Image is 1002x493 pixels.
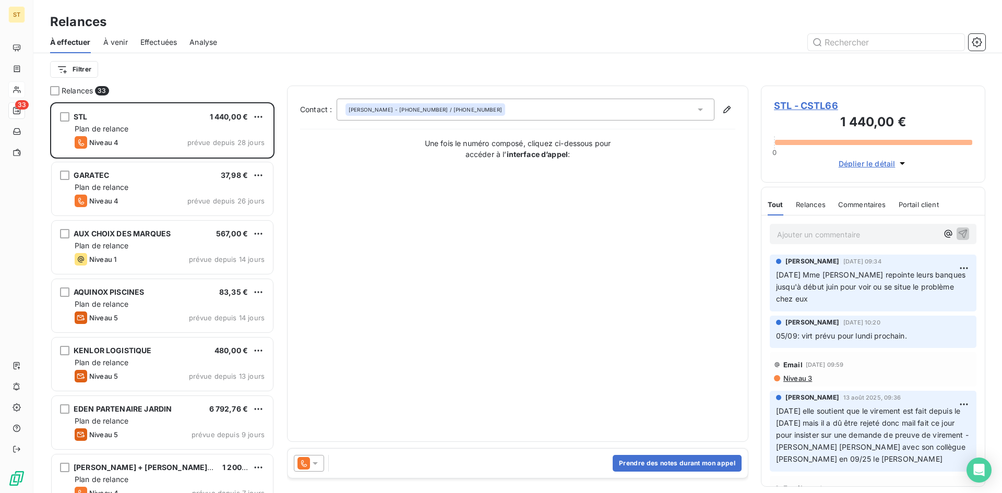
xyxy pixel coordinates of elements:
span: STL - CSTL66 [774,99,972,113]
span: 83,35 € [219,287,248,296]
span: 33 [95,86,109,95]
span: KENLOR LOGISTIQUE [74,346,152,355]
span: Plan de relance [75,475,128,484]
span: [DATE] 09:59 [806,362,844,368]
span: prévue depuis 14 jours [189,255,265,263]
span: À venir [103,37,128,47]
span: prévue depuis 14 jours [189,314,265,322]
span: Plan de relance [75,124,128,133]
button: Déplier le détail [836,158,911,170]
span: prévue depuis 26 jours [187,197,265,205]
span: 33 [15,100,29,110]
span: Commentaires [838,200,886,209]
p: Une fois le numéro composé, cliquez ci-dessous pour accéder à l’ : [413,138,622,160]
span: Email [783,360,803,369]
div: - [PHONE_NUMBER] / [PHONE_NUMBER] [349,106,502,113]
span: Analyse [189,37,217,47]
strong: interface d’appel [507,150,568,159]
span: [DATE] Mme [PERSON_NAME] repointe leurs banques jusqu'à début juin pour voir ou se situe le probl... [776,270,968,303]
span: Tout [768,200,783,209]
span: 567,00 € [216,229,248,238]
span: 05/09: virt prévu pour lundi prochain. [776,331,907,340]
span: 1 440,00 € [210,112,248,121]
div: ST [8,6,25,23]
span: 11 août 2025, 11:05 [806,485,860,491]
span: Plan de relance [75,241,128,250]
span: prévue depuis 13 jours [189,372,265,380]
span: Niveau 4 [89,138,118,147]
span: [DATE] elle soutient que le virement est fait depuis le [DATE] mais il a dû être rejeté donc mail... [776,406,971,463]
span: 13 août 2025, 09:36 [843,394,901,401]
div: Open Intercom Messenger [967,458,992,483]
span: [DATE] 10:20 [843,319,880,326]
span: Relances [796,200,826,209]
span: Niveau 5 [89,314,118,322]
label: Contact : [300,104,337,115]
span: Niveau 5 [89,430,118,439]
span: Plan de relance [75,299,128,308]
span: [PERSON_NAME] [785,393,839,402]
span: Relances [62,86,93,96]
button: Filtrer [50,61,98,78]
span: Effectuées [140,37,177,47]
h3: Relances [50,13,106,31]
span: Email [783,484,803,492]
span: Plan de relance [75,416,128,425]
img: Logo LeanPay [8,470,25,487]
div: grid [50,102,275,493]
span: [PERSON_NAME] [349,106,393,113]
span: AQUINOX PISCINES [74,287,144,296]
span: Portail client [899,200,939,209]
span: 1 200,00 € [222,463,261,472]
span: Déplier le détail [839,158,896,169]
span: Niveau 4 [89,197,118,205]
span: 6 792,76 € [209,404,248,413]
span: Niveau 1 [89,255,116,263]
span: Plan de relance [75,358,128,367]
h3: 1 440,00 € [774,113,972,134]
span: 480,00 € [214,346,248,355]
span: prévue depuis 9 jours [192,430,265,439]
span: [PERSON_NAME] [785,257,839,266]
span: À effectuer [50,37,91,47]
span: [PERSON_NAME] [785,318,839,327]
span: 37,98 € [221,171,248,179]
span: [DATE] 09:34 [843,258,881,264]
span: STL [74,112,87,121]
span: Niveau 5 [89,372,118,380]
span: prévue depuis 28 jours [187,138,265,147]
input: Rechercher [808,34,964,51]
span: EDEN PARTENAIRE JARDIN [74,404,172,413]
span: 0 [772,148,777,157]
span: GARATEC [74,171,109,179]
span: [PERSON_NAME] + [PERSON_NAME][GEOGRAPHIC_DATA] [74,463,285,472]
span: AUX CHOIX DES MARQUES [74,229,171,238]
button: Prendre des notes durant mon appel [613,455,742,472]
span: Niveau 3 [782,374,812,382]
span: Plan de relance [75,183,128,191]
